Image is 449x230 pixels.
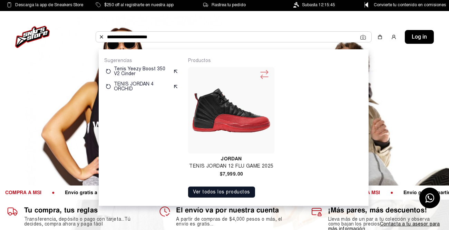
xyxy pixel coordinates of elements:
[24,206,138,214] h1: Tu compra, tus reglas
[188,58,363,64] p: Productos
[188,187,255,198] button: Ver todos los productos
[173,69,178,74] img: suggest.svg
[15,26,50,48] img: logo
[328,206,442,214] h1: ¡Más pares, más descuentos!
[188,156,274,161] h4: Jordan
[176,217,290,227] h2: A partir de compras de $4,000 pesos o más, el envío es gratis...
[362,2,371,8] img: Control Point Icon
[377,34,383,40] img: shopping
[391,34,397,40] img: user
[176,206,290,214] h1: El envío va por nuestra cuenta
[114,67,170,76] p: Tenis Yeezy Boost 350 V2 Cinder
[24,217,138,227] h2: Transferencia, depósito o pago con tarjeta...Tú decides, compra ahora y paga fácil
[212,1,246,9] span: Rastrea tu pedido
[104,58,180,64] p: Sugerencias
[92,121,132,132] span: Women
[360,34,366,40] img: Cámara
[188,171,274,176] h4: $7,999.00
[188,164,274,169] h4: TENIS JORDAN 12 FLU GAME 2025
[302,1,335,9] span: Subasta 12:15:45
[15,1,83,9] span: Descarga la app de Sneakers Store
[385,189,398,196] span: ●
[412,33,427,41] span: Log in
[191,70,272,151] img: TENIS JORDAN 12 FLU GAME 2025
[99,34,104,40] img: Buscar
[374,1,446,9] span: Convierte tu contenido en comisiones
[106,69,111,74] img: restart.svg
[114,82,170,91] p: TENIS JORDAN 4 ORCHID
[106,84,111,89] img: restart.svg
[173,84,178,89] img: suggest.svg
[104,1,174,9] span: $250 off al registrarte en nuestra app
